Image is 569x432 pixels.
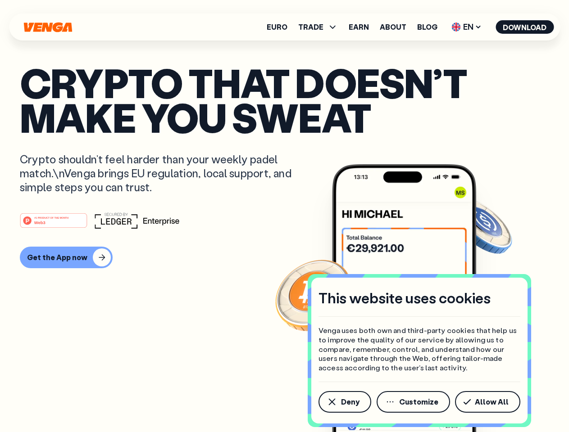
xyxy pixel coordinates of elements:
img: USDC coin [449,193,514,258]
button: Allow All [455,391,520,413]
a: About [380,23,406,31]
a: Euro [267,23,287,31]
img: Bitcoin [273,254,355,335]
span: TRADE [298,23,323,31]
a: Blog [417,23,437,31]
svg: Home [23,22,73,32]
span: EN [448,20,485,34]
h4: This website uses cookies [319,288,491,307]
tspan: #1 PRODUCT OF THE MONTH [34,216,68,219]
a: Get the App now [20,247,549,268]
button: Get the App now [20,247,113,268]
tspan: Web3 [34,220,46,225]
p: Crypto that doesn’t make you sweat [20,65,549,134]
button: Download [496,20,554,34]
span: Allow All [475,398,509,405]
button: Deny [319,391,371,413]
p: Crypto shouldn’t feel harder than your weekly padel match.\nVenga brings EU regulation, local sup... [20,152,305,194]
div: Get the App now [27,253,87,262]
img: flag-uk [451,22,460,31]
span: Deny [341,398,360,405]
p: Venga uses both own and third-party cookies that help us to improve the quality of our service by... [319,326,520,373]
button: Customize [377,391,450,413]
a: #1 PRODUCT OF THE MONTHWeb3 [20,218,87,230]
span: TRADE [298,22,338,32]
a: Earn [349,23,369,31]
span: Customize [399,398,438,405]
